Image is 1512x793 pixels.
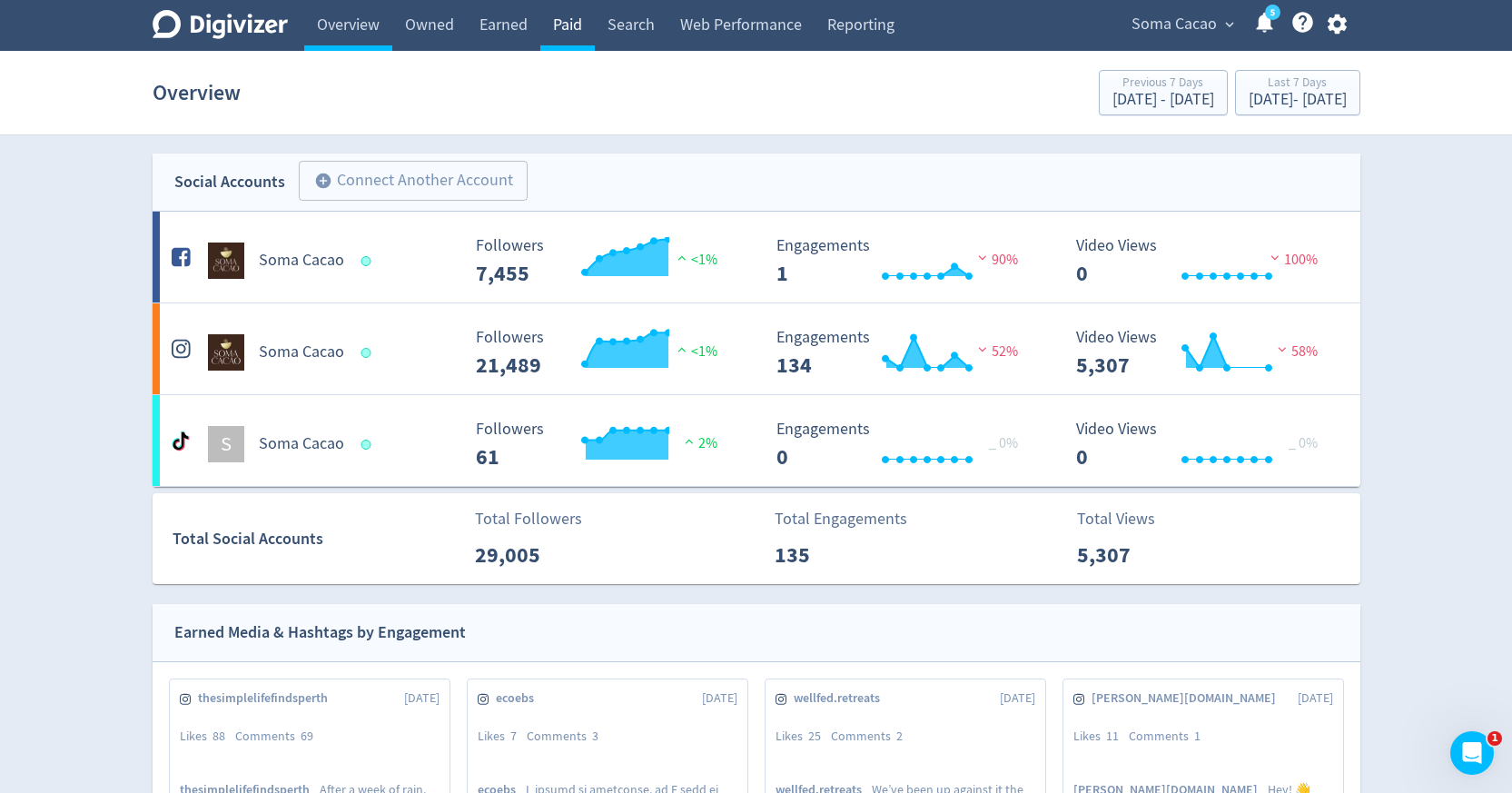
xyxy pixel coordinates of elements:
span: 1 [1487,731,1502,746]
div: Comments [1129,728,1211,746]
div: Likes [776,728,831,746]
button: Soma Cacao [1125,10,1239,39]
span: 69 [301,728,313,744]
img: negative-performance.svg [973,251,992,264]
div: Likes [1073,728,1129,746]
span: thesimplelifefindsperth [198,689,338,708]
a: Soma Cacao undefinedSoma Cacao Followers --- Followers 21,489 <1% Engagements 134 Engagements 134... [153,303,1360,394]
div: [DATE] - [DATE] [1112,92,1214,108]
p: 135 [775,539,879,571]
span: <1% [673,342,717,361]
img: positive-performance.svg [673,342,691,356]
img: negative-performance.svg [973,342,992,356]
div: Social Accounts [174,169,285,195]
svg: Video Views 0 [1067,237,1339,285]
svg: Video Views 5,307 [1067,329,1339,377]
img: positive-performance.svg [673,251,691,264]
h1: Overview [153,64,241,122]
a: 5 [1265,5,1280,20]
span: 25 [808,728,821,744]
a: SSoma Cacao Followers --- Followers 61 2% Engagements 0 Engagements 0 _ 0% Video Views 0 Video Vi... [153,395,1360,486]
div: Total Social Accounts [173,526,462,552]
span: [DATE] [404,689,440,708]
svg: Engagements 1 [767,237,1040,285]
a: Soma Cacao undefinedSoma Cacao Followers --- Followers 7,455 <1% Engagements 1 Engagements 1 90% ... [153,212,1360,302]
img: Soma Cacao undefined [208,243,244,279]
div: Likes [180,728,235,746]
p: Total Followers [475,507,582,531]
span: 7 [510,728,517,744]
span: Data last synced: 3 Sep 2025, 7:02am (AEST) [361,256,376,266]
div: Comments [831,728,913,746]
span: <1% [673,251,717,269]
button: Last 7 Days[DATE]- [DATE] [1235,70,1360,115]
span: [PERSON_NAME][DOMAIN_NAME] [1092,689,1286,708]
h5: Soma Cacao [259,250,344,272]
div: Likes [478,728,527,746]
img: Soma Cacao undefined [208,334,244,371]
button: Previous 7 Days[DATE] - [DATE] [1099,70,1228,115]
svg: Followers --- [467,329,739,377]
span: 90% [973,251,1018,269]
span: 58% [1273,342,1318,361]
div: Comments [527,728,608,746]
p: Total Engagements [775,507,907,531]
a: Connect Another Account [285,164,528,201]
svg: Followers --- [467,421,739,469]
span: 100% [1266,251,1318,269]
p: 29,005 [475,539,579,571]
svg: Engagements 134 [767,329,1040,377]
div: Comments [235,728,323,746]
h5: Soma Cacao [259,433,344,455]
img: negative-performance.svg [1266,251,1284,264]
span: Data last synced: 2 Sep 2025, 3:02pm (AEST) [361,440,376,450]
svg: Engagements 0 [767,421,1040,469]
div: Earned Media & Hashtags by Engagement [174,620,466,646]
span: 88 [212,728,225,744]
span: 11 [1106,728,1119,744]
span: 52% [973,342,1018,361]
div: Last 7 Days [1249,76,1347,92]
svg: Followers --- [467,237,739,285]
span: _ 0% [1289,434,1318,452]
span: 1 [1194,728,1201,744]
p: Total Views [1077,507,1181,531]
span: Data last synced: 3 Sep 2025, 7:02am (AEST) [361,348,376,358]
div: [DATE] - [DATE] [1249,92,1347,108]
svg: Video Views 0 [1067,421,1339,469]
h5: Soma Cacao [259,342,344,363]
p: 5,307 [1077,539,1181,571]
span: 2% [680,434,717,452]
span: Soma Cacao [1132,10,1217,39]
span: [DATE] [702,689,737,708]
span: [DATE] [1298,689,1333,708]
img: positive-performance.svg [680,434,698,448]
span: _ 0% [989,434,1018,452]
text: 5 [1270,6,1274,19]
button: Connect Another Account [299,161,528,201]
span: [DATE] [1000,689,1035,708]
span: wellfed.retreats [794,689,890,708]
span: 3 [592,728,598,744]
div: S [208,426,244,462]
span: expand_more [1221,16,1238,33]
iframe: Intercom live chat [1450,731,1494,775]
div: Previous 7 Days [1112,76,1214,92]
span: add_circle [314,172,332,190]
span: 2 [896,728,903,744]
span: ecoebs [496,689,544,708]
img: negative-performance.svg [1273,342,1291,356]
